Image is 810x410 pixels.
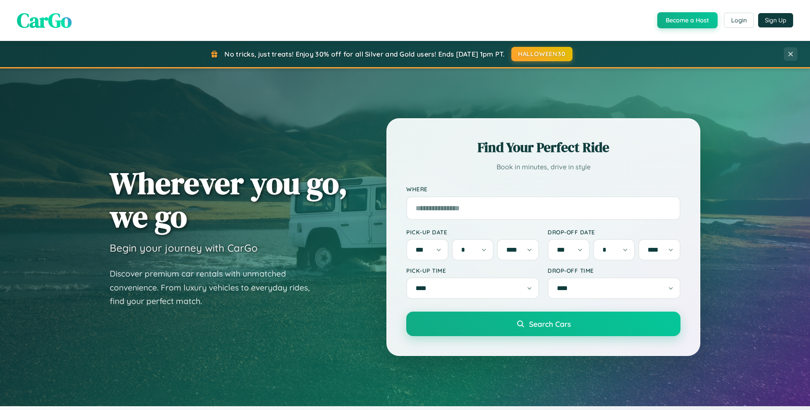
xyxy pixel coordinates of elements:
[17,6,72,34] span: CarGo
[758,13,793,27] button: Sign Up
[110,267,321,308] p: Discover premium car rentals with unmatched convenience. From luxury vehicles to everyday rides, ...
[657,12,718,28] button: Become a Host
[406,228,539,236] label: Pick-up Date
[110,242,258,254] h3: Begin your journey with CarGo
[110,166,348,233] h1: Wherever you go, we go
[406,312,680,336] button: Search Cars
[529,319,571,329] span: Search Cars
[406,138,680,157] h2: Find Your Perfect Ride
[548,228,680,236] label: Drop-off Date
[406,267,539,274] label: Pick-up Time
[406,186,680,193] label: Where
[724,13,754,28] button: Login
[224,50,505,58] span: No tricks, just treats! Enjoy 30% off for all Silver and Gold users! Ends [DATE] 1pm PT.
[548,267,680,274] label: Drop-off Time
[511,47,572,61] button: HALLOWEEN30
[406,161,680,173] p: Book in minutes, drive in style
